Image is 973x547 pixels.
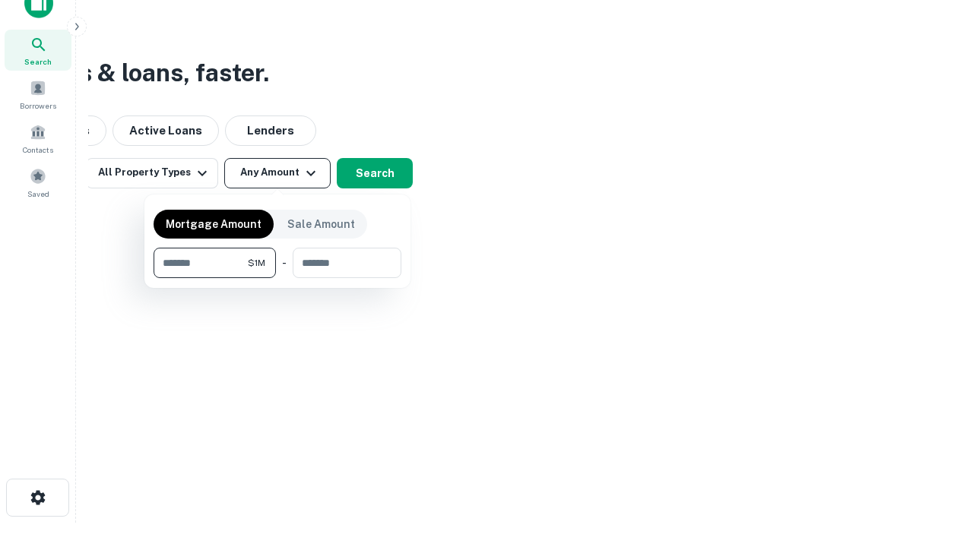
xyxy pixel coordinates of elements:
[166,216,261,232] p: Mortgage Amount
[282,248,287,278] div: -
[897,377,973,450] iframe: Chat Widget
[248,256,265,270] span: $1M
[287,216,355,232] p: Sale Amount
